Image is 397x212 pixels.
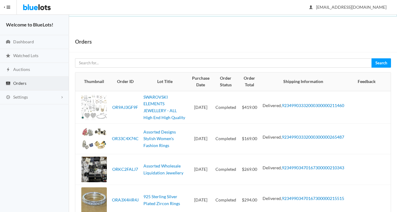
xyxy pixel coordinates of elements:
[13,94,28,100] span: Settings
[109,72,141,91] th: Order ID
[112,197,139,202] a: ORA3X4HR4J
[282,165,344,170] a: 92349903470167300000210343
[75,37,92,46] h1: Orders
[112,167,138,172] a: ORKC2FALJ7
[239,91,260,124] td: $419.00
[213,91,239,124] td: Completed
[282,134,344,140] a: 92349903332000300000265487
[263,134,344,141] li: Delivered,
[75,58,372,68] input: Search for...
[143,163,183,175] a: Assorted Wholesale Liquidation Jewellery
[309,5,386,10] span: [EMAIL_ADDRESS][DOMAIN_NAME]
[13,81,26,86] span: Orders
[308,5,314,11] ion-icon: person
[189,154,213,185] td: [DATE]
[13,67,30,72] span: Auctions
[143,129,176,148] a: Assorted Designs Stylish Women's Fashion Rings
[5,67,11,73] ion-icon: flash
[13,39,34,44] span: Dashboard
[213,72,239,91] th: Order Status
[213,124,239,154] td: Completed
[5,39,11,45] ion-icon: speedometer
[112,136,139,141] a: OR33C4X74C
[347,72,391,91] th: Feedback
[5,95,11,100] ion-icon: cog
[189,91,213,124] td: [DATE]
[75,72,109,91] th: Thumbnail
[5,53,11,59] ion-icon: star
[239,154,260,185] td: $269.00
[213,154,239,185] td: Completed
[13,53,38,58] span: Watched Lots
[263,102,344,109] li: Delivered,
[143,94,185,120] a: SWAROVSKI ELEMENTS JEWELLERY - ALL High End High Quality
[143,194,180,206] a: 925 Sterling Silver Plated Zircon Rings
[282,103,344,108] a: 92349903332000300000211460
[263,195,344,202] li: Delivered,
[371,58,391,68] button: Search
[6,22,53,27] strong: Welcome to BlueLots!
[282,196,344,201] a: 92349903470167300000215515
[112,105,138,110] a: OR9AJ3GF9F
[189,72,213,91] th: Purchase Date
[5,81,11,87] ion-icon: cash
[141,72,189,91] th: Lot Title
[260,72,347,91] th: Shipping Information
[189,124,213,154] td: [DATE]
[239,72,260,91] th: Order Total
[239,124,260,154] td: $169.00
[263,164,344,171] li: Delivered,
